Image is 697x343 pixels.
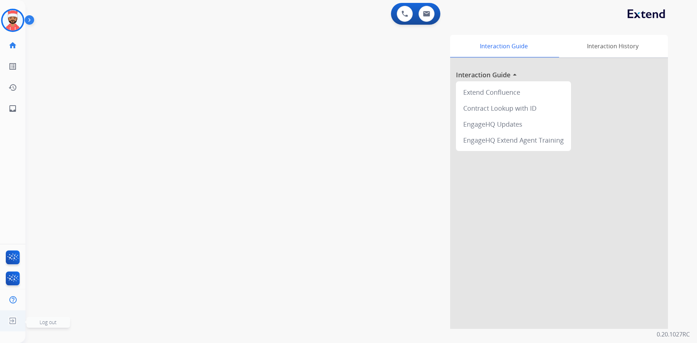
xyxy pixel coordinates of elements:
div: Extend Confluence [459,84,568,100]
div: Interaction Guide [450,35,557,57]
span: Log out [40,319,57,326]
div: Contract Lookup with ID [459,100,568,116]
img: avatar [3,10,23,30]
p: 0.20.1027RC [657,330,690,339]
div: EngageHQ Extend Agent Training [459,132,568,148]
mat-icon: inbox [8,104,17,113]
mat-icon: list_alt [8,62,17,71]
mat-icon: history [8,83,17,92]
mat-icon: home [8,41,17,50]
div: Interaction History [557,35,668,57]
div: EngageHQ Updates [459,116,568,132]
